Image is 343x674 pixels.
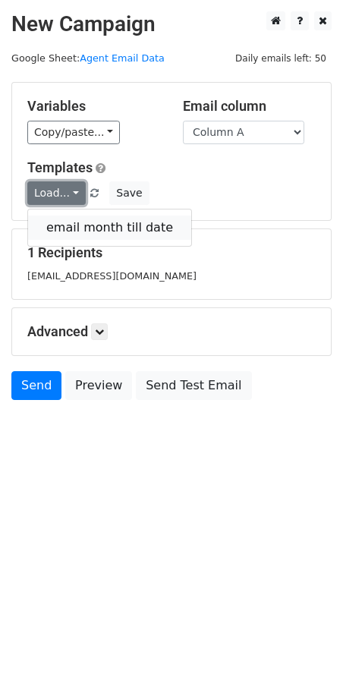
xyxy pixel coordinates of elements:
[27,323,316,340] h5: Advanced
[267,601,343,674] iframe: Chat Widget
[27,244,316,261] h5: 1 Recipients
[27,181,86,205] a: Load...
[65,371,132,400] a: Preview
[27,270,197,282] small: [EMAIL_ADDRESS][DOMAIN_NAME]
[183,98,316,115] h5: Email column
[230,50,332,67] span: Daily emails left: 50
[109,181,149,205] button: Save
[11,52,165,64] small: Google Sheet:
[230,52,332,64] a: Daily emails left: 50
[27,159,93,175] a: Templates
[80,52,165,64] a: Agent Email Data
[27,121,120,144] a: Copy/paste...
[11,371,61,400] a: Send
[27,98,160,115] h5: Variables
[28,216,191,240] a: email month till date
[11,11,332,37] h2: New Campaign
[136,371,251,400] a: Send Test Email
